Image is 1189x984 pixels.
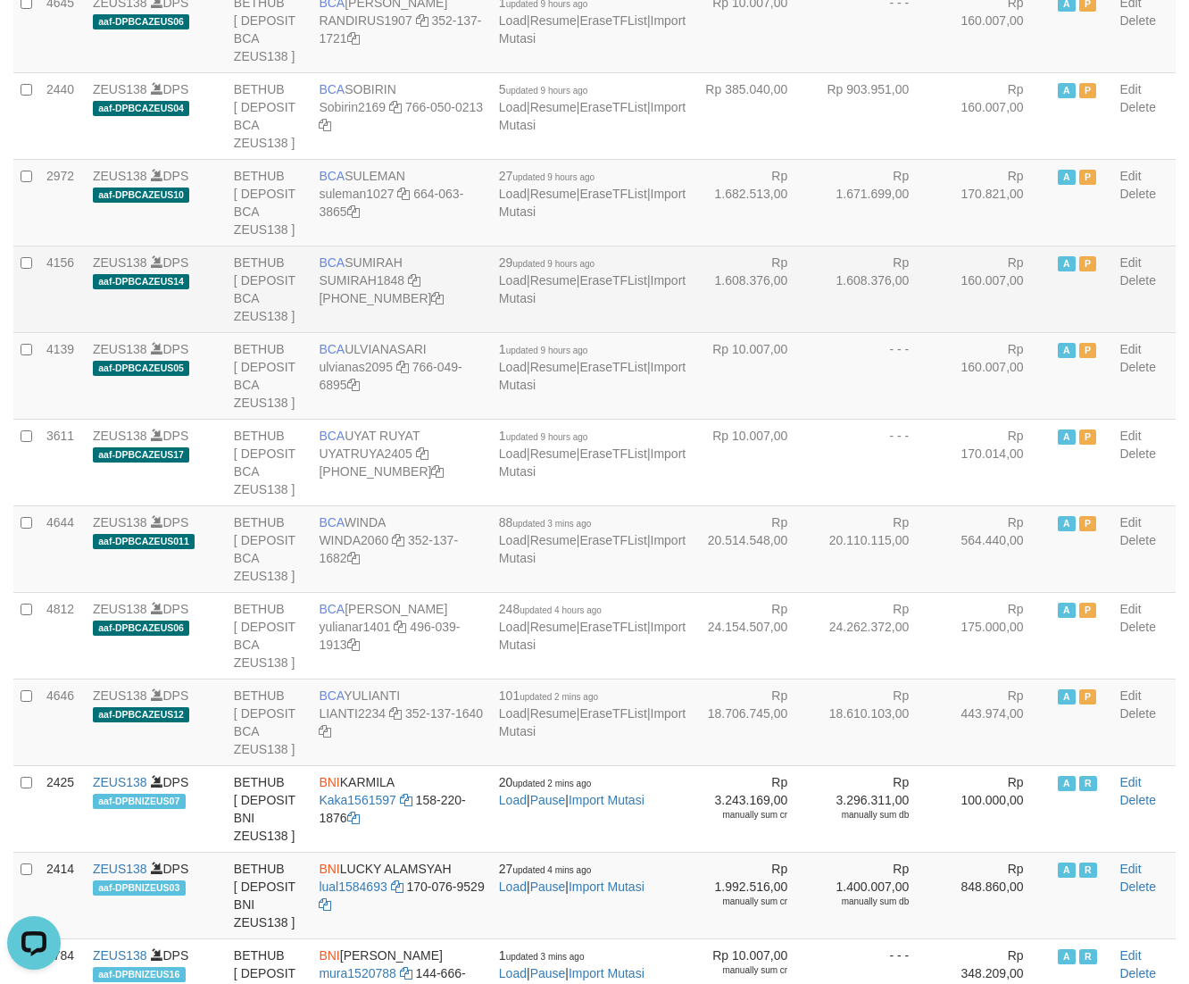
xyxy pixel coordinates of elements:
[499,515,591,530] span: 88
[1079,603,1097,618] span: Paused
[569,793,644,807] a: Import Mutasi
[431,291,444,305] a: Copy 8692458906 to clipboard
[530,793,566,807] a: Pause
[86,159,227,246] td: DPS
[512,519,591,529] span: updated 3 mins ago
[530,273,577,288] a: Resume
[1079,516,1097,531] span: Paused
[499,13,686,46] a: Import Mutasi
[319,688,344,703] span: BCA
[1119,100,1155,114] a: Delete
[693,592,814,679] td: Rp 24.154.507,00
[86,852,227,938] td: DPS
[693,852,814,938] td: Rp 1.992.516,00
[935,159,1050,246] td: Rp 170.821,00
[312,246,491,332] td: SUMIRAH [PHONE_NUMBER]
[499,706,686,738] a: Import Mutasi
[93,169,147,183] a: ZEUS138
[227,419,312,505] td: BETHUB [ DEPOSIT BCA ZEUS138 ]
[39,765,86,852] td: 2425
[1119,515,1141,530] a: Edit
[1119,360,1155,374] a: Delete
[499,602,686,652] span: | | |
[312,419,491,505] td: UYAT RUYAT [PHONE_NUMBER]
[693,419,814,505] td: Rp 10.007,00
[39,246,86,332] td: 4156
[347,638,360,652] a: Copy 4960391913 to clipboard
[319,255,345,270] span: BCA
[389,100,402,114] a: Copy Sobirin2169 to clipboard
[1119,13,1155,28] a: Delete
[530,100,577,114] a: Resume
[1079,429,1097,445] span: Paused
[530,706,577,721] a: Resume
[93,862,147,876] a: ZEUS138
[319,533,388,547] a: WINDA2060
[93,707,189,722] span: aaf-DPBCAZEUS12
[506,86,588,96] span: updated 9 hours ago
[579,533,646,547] a: EraseTFList
[935,679,1050,765] td: Rp 443.974,00
[392,533,404,547] a: Copy WINDA2060 to clipboard
[1058,170,1076,185] span: Active
[93,688,147,703] a: ZEUS138
[319,273,404,288] a: SUMIRAH1848
[319,620,390,634] a: yulianar1401
[1119,793,1155,807] a: Delete
[499,360,686,392] a: Import Mutasi
[319,342,345,356] span: BCA
[39,72,86,159] td: 2440
[499,793,527,807] a: Load
[1119,446,1155,461] a: Delete
[394,620,406,634] a: Copy yulianar1401 to clipboard
[319,187,394,201] a: suleman1027
[814,765,935,852] td: Rp 3.296.311,00
[499,688,686,738] span: | | |
[389,706,402,721] a: Copy LIANTI2234 to clipboard
[1058,776,1076,791] span: Active
[499,688,598,703] span: 101
[39,332,86,419] td: 4139
[227,332,312,419] td: BETHUB [ DEPOSIT BCA ZEUS138 ]
[530,620,577,634] a: Resume
[499,100,527,114] a: Load
[93,188,189,203] span: aaf-DPBCAZEUS10
[1119,342,1141,356] a: Edit
[227,765,312,852] td: BETHUB [ DEPOSIT BNI ZEUS138 ]
[93,342,147,356] a: ZEUS138
[86,592,227,679] td: DPS
[821,896,909,908] div: manually sum db
[1058,429,1076,445] span: Active
[935,765,1050,852] td: Rp 100.000,00
[227,852,312,938] td: BETHUB [ DEPOSIT BNI ZEUS138 ]
[319,446,412,461] a: UYATRUYA2405
[935,505,1050,592] td: Rp 564.440,00
[396,360,409,374] a: Copy ulvianas2095 to clipboard
[499,273,527,288] a: Load
[93,948,147,963] a: ZEUS138
[39,419,86,505] td: 3611
[93,775,147,789] a: ZEUS138
[1119,706,1155,721] a: Delete
[499,880,527,894] a: Load
[506,952,585,962] span: updated 3 mins ago
[499,100,686,132] a: Import Mutasi
[86,679,227,765] td: DPS
[1058,689,1076,705] span: Active
[93,880,186,896] span: aaf-DPBNIZEUS03
[93,794,186,809] span: aaf-DPBNIZEUS07
[499,342,686,392] span: | | |
[347,378,360,392] a: Copy 7660496895 to clipboard
[312,159,491,246] td: SULEMAN 664-063-3865
[499,429,686,479] span: | | |
[347,31,360,46] a: Copy 3521371721 to clipboard
[312,679,491,765] td: YULIANTI 352-137-1640
[1119,775,1141,789] a: Edit
[579,620,646,634] a: EraseTFList
[1079,83,1097,98] span: Paused
[499,775,591,789] span: 20
[693,72,814,159] td: Rp 385.040,00
[1058,949,1076,964] span: Active
[499,446,686,479] a: Import Mutasi
[86,419,227,505] td: DPS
